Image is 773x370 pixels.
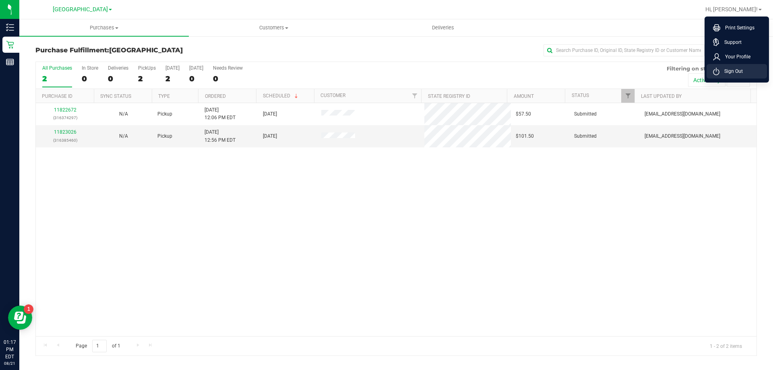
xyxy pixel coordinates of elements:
p: 01:17 PM EDT [4,339,16,360]
a: Ordered [205,93,226,99]
span: Print Settings [720,24,754,32]
inline-svg: Reports [6,58,14,66]
span: Pickup [157,110,172,118]
a: Deliveries [358,19,528,36]
div: 0 [82,74,98,83]
span: Support [719,38,742,46]
div: 0 [213,74,243,83]
span: Filtering on status: [667,65,719,72]
span: Submitted [574,132,597,140]
iframe: Resource center [8,306,32,330]
span: Submitted [574,110,597,118]
span: $57.50 [516,110,531,118]
span: Sign Out [719,67,743,75]
a: Purchase ID [42,93,72,99]
span: Not Applicable [119,111,128,117]
div: [DATE] [165,65,180,71]
a: Filter [621,89,635,103]
iframe: Resource center unread badge [24,304,33,314]
input: 1 [92,340,107,352]
a: Support [713,38,764,46]
a: State Registry ID [428,93,470,99]
div: 2 [165,74,180,83]
span: Your Profile [720,53,750,61]
a: Sync Status [100,93,131,99]
span: [GEOGRAPHIC_DATA] [109,46,183,54]
inline-svg: Retail [6,41,14,49]
span: Not Applicable [119,133,128,139]
a: 11822672 [54,107,76,113]
span: [EMAIL_ADDRESS][DOMAIN_NAME] [645,110,720,118]
a: Customer [320,93,345,98]
span: Customers [189,24,358,31]
input: Search Purchase ID, Original ID, State Registry ID or Customer Name... [544,44,705,56]
a: Filter [408,89,421,103]
div: Needs Review [213,65,243,71]
p: (316374297) [41,114,89,122]
span: Pickup [157,132,172,140]
button: N/A [119,110,128,118]
span: [DATE] [263,110,277,118]
div: [DATE] [189,65,203,71]
span: [EMAIL_ADDRESS][DOMAIN_NAME] [645,132,720,140]
a: Customers [189,19,358,36]
div: Deliveries [108,65,128,71]
div: PickUps [138,65,156,71]
p: 08/21 [4,360,16,366]
span: $101.50 [516,132,534,140]
span: Hi, [PERSON_NAME]! [705,6,758,12]
div: 0 [189,74,203,83]
div: 2 [138,74,156,83]
span: [DATE] 12:56 PM EDT [205,128,236,144]
p: (316385460) [41,136,89,144]
div: 2 [42,74,72,83]
li: Sign Out [707,64,767,79]
span: [GEOGRAPHIC_DATA] [53,6,108,13]
a: Status [572,93,589,98]
a: Type [158,93,170,99]
div: 0 [108,74,128,83]
h3: Purchase Fulfillment: [35,47,276,54]
span: [DATE] 12:06 PM EDT [205,106,236,122]
button: Active only [688,73,725,87]
a: Amount [514,93,534,99]
span: Purchases [19,24,189,31]
a: Last Updated By [641,93,682,99]
inline-svg: Inventory [6,23,14,31]
a: Scheduled [263,93,300,99]
span: 1 - 2 of 2 items [703,340,748,352]
a: 11823026 [54,129,76,135]
a: Purchases [19,19,189,36]
button: N/A [119,132,128,140]
span: Deliveries [421,24,465,31]
span: Page of 1 [69,340,127,352]
div: All Purchases [42,65,72,71]
div: In Store [82,65,98,71]
span: [DATE] [263,132,277,140]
